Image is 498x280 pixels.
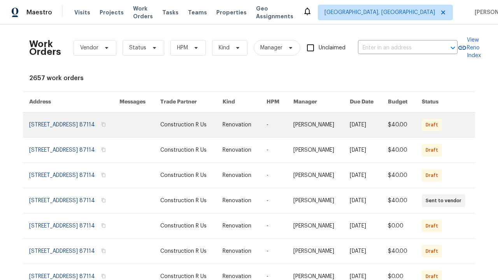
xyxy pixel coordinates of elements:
[287,239,344,264] td: [PERSON_NAME]
[260,138,287,163] td: -
[154,92,216,112] th: Trade Partner
[100,171,107,178] button: Copy Address
[260,188,287,213] td: -
[74,9,90,16] span: Visits
[29,40,61,56] h2: Work Orders
[358,42,436,54] input: Enter in an address
[100,9,124,16] span: Projects
[154,163,216,188] td: Construction R Us
[260,213,287,239] td: -
[287,188,344,213] td: [PERSON_NAME]
[100,222,107,229] button: Copy Address
[154,213,216,239] td: Construction R Us
[100,121,107,128] button: Copy Address
[216,112,260,138] td: Renovation
[100,247,107,254] button: Copy Address
[154,112,216,138] td: Construction R Us
[287,112,344,138] td: [PERSON_NAME]
[216,188,260,213] td: Renovation
[216,138,260,163] td: Renovation
[216,92,260,112] th: Kind
[287,213,344,239] td: [PERSON_NAME]
[287,163,344,188] td: [PERSON_NAME]
[216,213,260,239] td: Renovation
[287,92,344,112] th: Manager
[80,44,98,52] span: Vendor
[319,44,345,52] span: Unclaimed
[260,112,287,138] td: -
[129,44,146,52] span: Status
[416,92,475,112] th: Status
[260,239,287,264] td: -
[382,92,416,112] th: Budget
[177,44,188,52] span: HPM
[447,42,458,53] button: Open
[260,163,287,188] td: -
[23,92,113,112] th: Address
[256,5,293,20] span: Geo Assignments
[100,146,107,153] button: Copy Address
[458,36,481,59] a: View Reno Index
[154,138,216,163] td: Construction R Us
[216,163,260,188] td: Renovation
[216,9,247,16] span: Properties
[188,9,207,16] span: Teams
[133,5,153,20] span: Work Orders
[154,239,216,264] td: Construction R Us
[260,44,282,52] span: Manager
[100,273,107,280] button: Copy Address
[216,239,260,264] td: Renovation
[29,74,469,82] div: 2657 work orders
[26,9,52,16] span: Maestro
[287,138,344,163] td: [PERSON_NAME]
[162,10,179,15] span: Tasks
[344,92,382,112] th: Due Date
[100,197,107,204] button: Copy Address
[219,44,230,52] span: Kind
[324,9,435,16] span: [GEOGRAPHIC_DATA], [GEOGRAPHIC_DATA]
[113,92,154,112] th: Messages
[154,188,216,213] td: Construction R Us
[260,92,287,112] th: HPM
